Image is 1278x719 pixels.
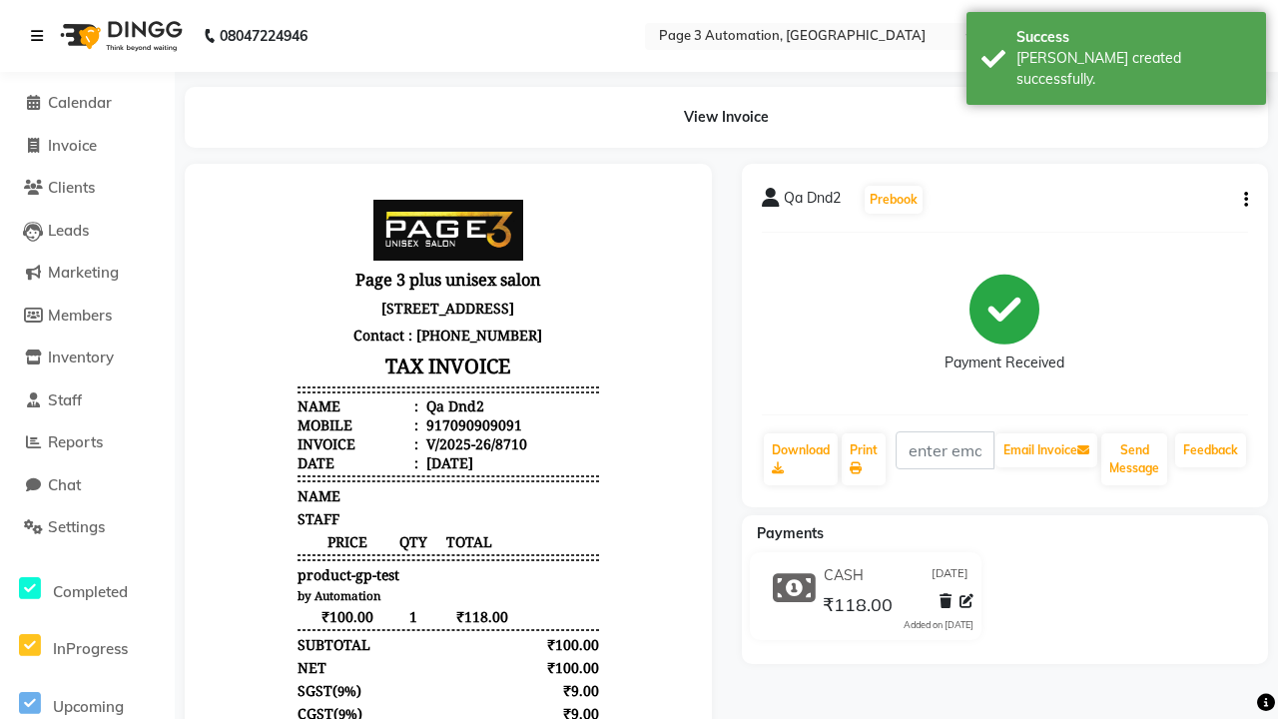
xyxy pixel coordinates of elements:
[169,16,319,77] img: page3_logo.png
[93,566,157,585] div: Payments
[5,220,170,243] a: Leads
[220,8,308,64] b: 08047224946
[93,497,128,516] span: SGST
[5,389,170,412] a: Staff
[824,565,864,586] span: CASH
[865,186,923,214] button: Prebook
[53,697,124,716] span: Upcoming
[93,520,158,539] div: ( )
[210,270,214,289] span: :
[317,451,395,470] div: ₹100.00
[48,221,89,240] span: Leads
[93,165,394,200] h3: TAX INVOICE
[193,349,226,367] span: QTY
[93,213,214,232] div: Name
[193,423,226,442] div: 1
[784,188,841,216] span: Qa Dnd2
[48,136,97,155] span: Invoice
[226,423,305,442] span: ₹118.00
[317,543,395,562] div: ₹118.00
[210,232,214,251] span: :
[93,451,166,470] div: SUBTOTAL
[93,303,136,322] span: NAME
[218,232,318,251] div: 917090909091
[53,582,128,601] span: Completed
[1175,433,1246,467] a: Feedback
[218,213,280,232] div: Qa Dnd2
[1101,433,1167,485] button: Send Message
[48,432,103,451] span: Reports
[842,433,886,485] a: Print
[210,213,214,232] span: :
[93,520,129,539] span: CGST
[5,305,170,328] a: Members
[5,516,170,539] a: Settings
[51,8,188,64] img: logo
[93,497,157,516] div: ( )
[218,251,322,270] div: V/2025-26/8710
[93,349,193,367] span: PRICE
[93,423,193,442] span: ₹100.00
[185,87,1268,148] div: View Invoice
[48,93,112,112] span: Calendar
[226,349,305,367] span: TOTAL
[757,524,824,542] span: Payments
[904,618,973,632] div: Added on [DATE]
[48,306,112,325] span: Members
[1016,27,1251,48] div: Success
[218,270,269,289] div: [DATE]
[5,431,170,454] a: Reports
[317,474,395,493] div: ₹100.00
[93,81,394,111] h3: Page 3 plus unisex salon
[93,543,193,562] div: GRAND TOTAL
[48,390,82,409] span: Staff
[5,135,170,158] a: Invoice
[93,589,131,608] span: CASH
[93,138,394,165] p: Contact : [PHONE_NUMBER]
[5,347,170,369] a: Inventory
[93,326,135,345] span: STAFF
[317,520,395,539] div: ₹9.00
[317,589,395,608] div: ₹118.00
[93,251,214,270] div: Invoice
[823,593,893,621] span: ₹118.00
[48,348,114,366] span: Inventory
[53,639,128,658] span: InProgress
[93,612,122,631] div: Paid
[5,474,170,497] a: Chat
[932,565,968,586] span: [DATE]
[48,517,105,536] span: Settings
[48,178,95,197] span: Clients
[93,667,394,686] div: Generated By : at [DATE]
[93,404,177,419] small: by Automation
[995,433,1097,467] button: Email Invoice
[134,521,153,539] span: 9%
[1016,48,1251,90] div: Bill created successfully.
[48,475,81,494] span: Chat
[5,262,170,285] a: Marketing
[896,431,995,469] input: enter email
[93,381,195,400] span: product-gp-test
[945,353,1064,373] div: Payment Received
[93,474,122,493] div: NET
[5,177,170,200] a: Clients
[93,270,214,289] div: Date
[317,497,395,516] div: ₹9.00
[93,111,394,138] p: [STREET_ADDRESS]
[93,232,214,251] div: Mobile
[210,251,214,270] span: :
[93,648,394,667] p: Please visit again !
[133,498,152,516] span: 9%
[317,612,395,631] div: ₹118.00
[238,667,283,686] span: Admin
[764,433,838,485] a: Download
[48,263,119,282] span: Marketing
[5,92,170,115] a: Calendar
